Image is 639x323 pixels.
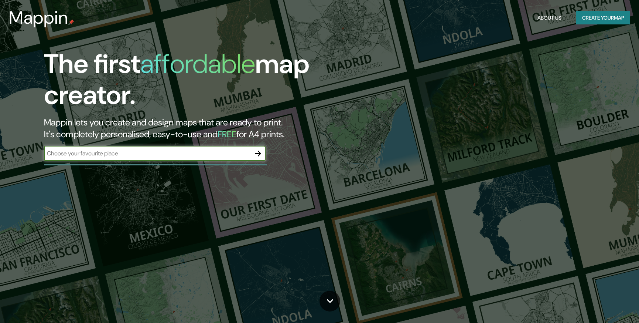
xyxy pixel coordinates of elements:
[68,19,74,25] img: mappin-pin
[44,117,363,140] h2: Mappin lets you create and design maps that are ready to print. It's completely personalised, eas...
[218,128,236,140] h5: FREE
[140,47,255,81] h1: affordable
[9,7,68,28] h3: Mappin
[44,149,251,158] input: Choose your favourite place
[576,11,630,25] button: Create yourmap
[44,48,363,117] h1: The first map creator.
[534,11,564,25] button: About Us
